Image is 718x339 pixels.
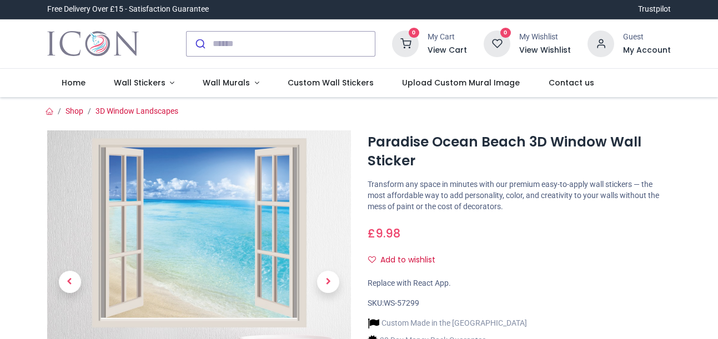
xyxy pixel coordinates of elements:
p: Transform any space in minutes with our premium easy-to-apply wall stickers — the most affordable... [368,179,671,212]
span: Custom Wall Stickers [288,77,374,88]
sup: 0 [500,28,511,38]
span: Home [62,77,86,88]
span: £ [368,225,400,241]
span: Previous [59,271,81,293]
sup: 0 [409,28,419,38]
div: My Wishlist [519,32,571,43]
span: Next [317,271,339,293]
span: Upload Custom Mural Image [402,77,520,88]
a: Logo of Icon Wall Stickers [47,28,139,59]
button: Add to wishlistAdd to wishlist [368,251,445,270]
span: 9.98 [375,225,400,241]
div: Replace with React App. [368,278,671,289]
li: Custom Made in the [GEOGRAPHIC_DATA] [368,317,527,329]
a: View Wishlist [519,45,571,56]
button: Submit [187,32,213,56]
span: Contact us [549,77,594,88]
span: Wall Murals [203,77,250,88]
a: Wall Murals [189,69,274,98]
div: Guest [623,32,671,43]
a: 0 [484,38,510,47]
span: WS-57299 [384,298,419,307]
div: My Cart [428,32,467,43]
span: Wall Stickers [114,77,165,88]
a: View Cart [428,45,467,56]
img: Icon Wall Stickers [47,28,139,59]
a: Trustpilot [638,4,671,15]
div: SKU: [368,298,671,309]
i: Add to wishlist [368,256,376,264]
a: 0 [392,38,419,47]
a: Shop [66,107,83,115]
a: Wall Stickers [99,69,189,98]
a: My Account [623,45,671,56]
h1: Paradise Ocean Beach 3D Window Wall Sticker [368,133,671,171]
div: Free Delivery Over £15 - Satisfaction Guarantee [47,4,209,15]
a: 3D Window Landscapes [96,107,178,115]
